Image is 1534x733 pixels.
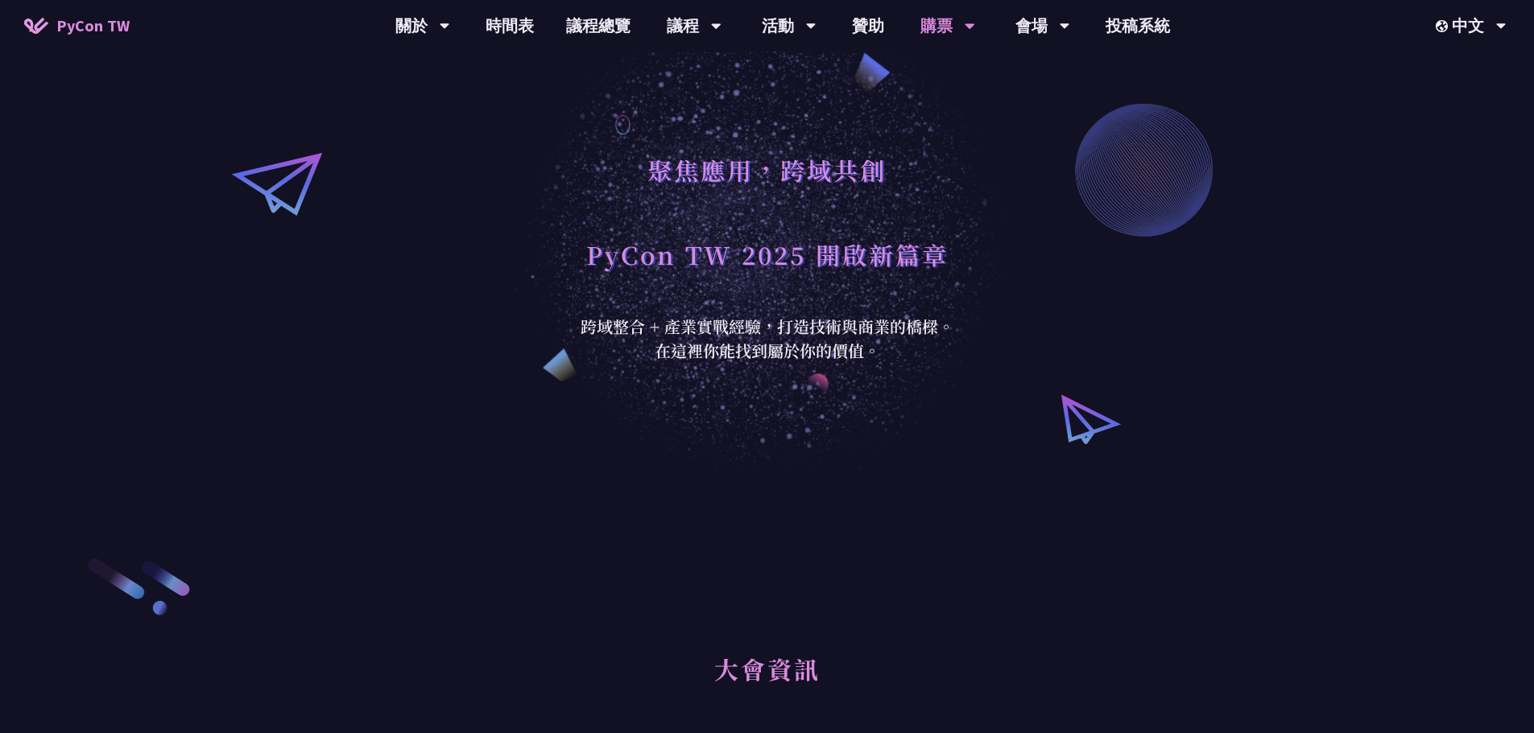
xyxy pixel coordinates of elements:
a: PyCon TW [8,6,146,46]
div: 跨域整合 + 產業實戰經驗，打造技術與商業的橋樑。 在這裡你能找到屬於你的價值。 [570,315,965,363]
h1: 聚焦應用，跨域共創 [647,146,887,194]
img: Home icon of PyCon TW 2025 [24,18,48,34]
img: Locale Icon [1436,20,1452,32]
h1: PyCon TW 2025 開啟新篇章 [586,230,949,278]
h2: 大會資訊 [261,636,1273,725]
span: PyCon TW [56,14,130,38]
